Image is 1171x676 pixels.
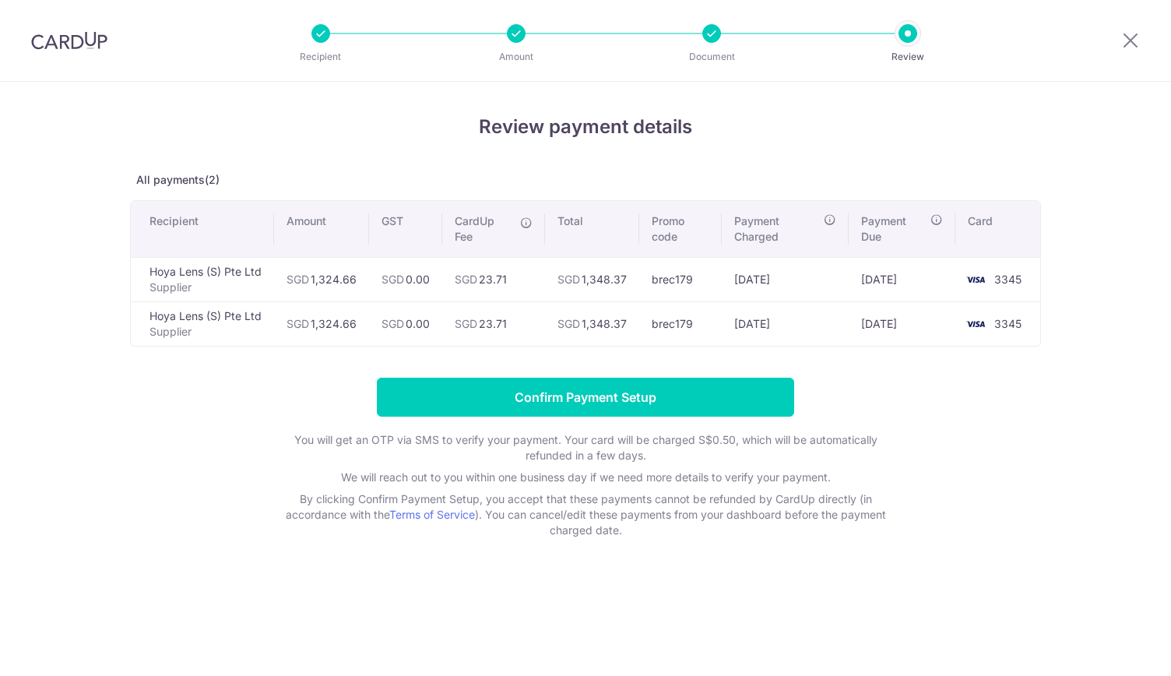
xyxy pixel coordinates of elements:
span: CardUp Fee [455,213,512,245]
span: SGD [382,317,404,330]
td: 1,324.66 [274,301,369,346]
span: SGD [557,317,580,330]
img: <span class="translation_missing" title="translation missing: en.account_steps.new_confirm_form.b... [960,315,991,333]
th: Promo code [639,201,723,257]
a: Terms of Service [389,508,475,521]
td: brec179 [639,257,723,301]
td: [DATE] [849,257,955,301]
p: By clicking Confirm Payment Setup, you accept that these payments cannot be refunded by CardUp di... [274,491,897,538]
td: Hoya Lens (S) Pte Ltd [131,257,274,301]
p: Review [850,49,965,65]
input: Confirm Payment Setup [377,378,794,417]
td: 23.71 [442,301,545,346]
iframe: Opens a widget where you can find more information [1071,629,1155,668]
p: Document [654,49,769,65]
p: Supplier [149,280,262,295]
h4: Review payment details [130,113,1041,141]
td: 1,324.66 [274,257,369,301]
p: Amount [459,49,574,65]
span: Payment Due [861,213,926,245]
th: GST [369,201,442,257]
span: SGD [287,317,309,330]
td: Hoya Lens (S) Pte Ltd [131,301,274,346]
th: Total [545,201,639,257]
img: <span class="translation_missing" title="translation missing: en.account_steps.new_confirm_form.b... [960,270,991,289]
span: SGD [455,273,477,286]
span: SGD [557,273,580,286]
p: Recipient [263,49,378,65]
td: [DATE] [849,301,955,346]
td: 0.00 [369,301,442,346]
th: Recipient [131,201,274,257]
td: [DATE] [722,301,849,346]
img: CardUp [31,31,107,50]
span: 3345 [994,273,1022,286]
span: SGD [382,273,404,286]
p: All payments(2) [130,172,1041,188]
th: Amount [274,201,369,257]
p: Supplier [149,324,262,340]
td: 1,348.37 [545,257,639,301]
td: 23.71 [442,257,545,301]
td: [DATE] [722,257,849,301]
span: SGD [287,273,309,286]
span: 3345 [994,317,1022,330]
td: 1,348.37 [545,301,639,346]
p: You will get an OTP via SMS to verify your payment. Your card will be charged S$0.50, which will ... [274,432,897,463]
p: We will reach out to you within one business day if we need more details to verify your payment. [274,470,897,485]
span: SGD [455,317,477,330]
span: Payment Charged [734,213,819,245]
td: 0.00 [369,257,442,301]
td: brec179 [639,301,723,346]
th: Card [955,201,1040,257]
